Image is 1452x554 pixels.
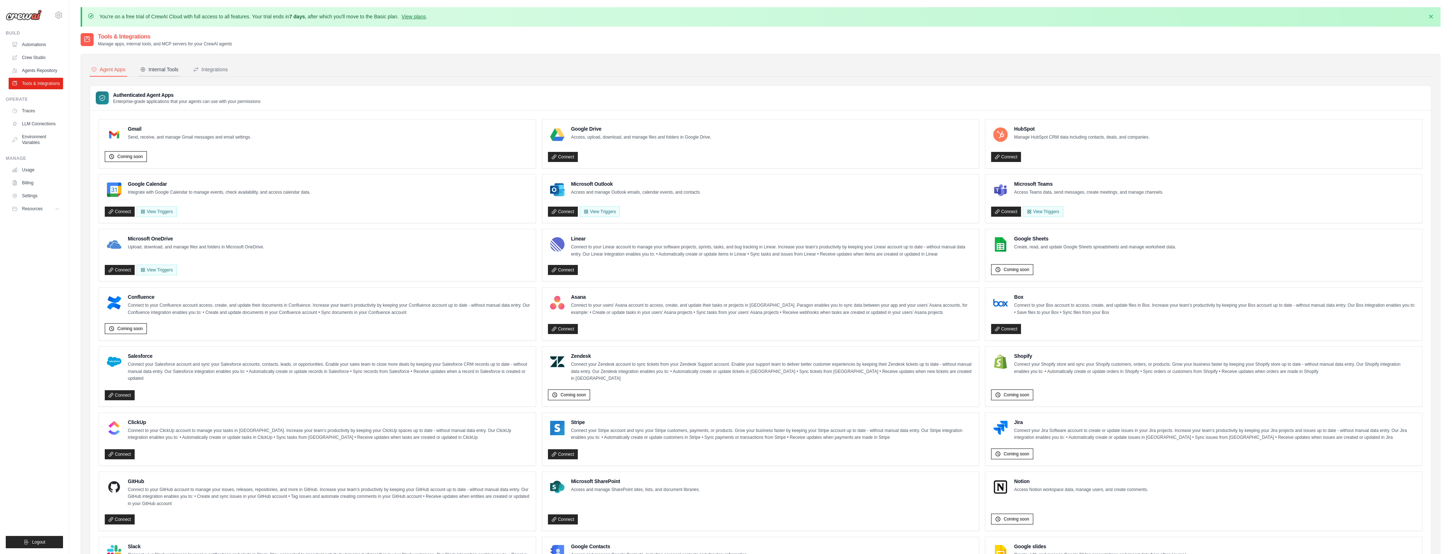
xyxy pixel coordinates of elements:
h4: Jira [1014,419,1416,426]
img: Zendesk Logo [550,355,565,369]
h4: Box [1014,293,1416,301]
h4: GitHub [128,478,530,485]
a: Settings [9,190,63,202]
h4: Google Calendar [128,180,310,188]
h4: ClickUp [128,419,530,426]
img: Microsoft Teams Logo [993,183,1008,197]
span: Coming soon [117,326,143,332]
img: Google Calendar Logo [107,183,121,197]
span: Coming soon [561,392,586,398]
p: Connect to your Linear account to manage your software projects, sprints, tasks, and bug tracking... [571,244,973,258]
img: Stripe Logo [550,421,565,435]
a: Connect [105,265,135,275]
div: Build [6,30,63,36]
span: Coming soon [117,154,143,159]
img: Gmail Logo [107,127,121,142]
span: Coming soon [1004,267,1029,273]
div: Internal Tools [140,66,179,73]
img: Box Logo [993,296,1008,310]
h4: Notion [1014,478,1148,485]
a: Usage [9,164,63,176]
button: Resources [9,203,63,215]
a: Connect [548,514,578,524]
button: Logout [6,536,63,548]
p: Access, upload, download, and manage files and folders in Google Drive. [571,134,711,141]
h4: HubSpot [1014,125,1150,132]
a: LLM Connections [9,118,63,130]
h2: Tools & Integrations [98,32,232,41]
div: Manage [6,156,63,161]
h4: Salesforce [128,352,530,360]
h4: Linear [571,235,973,242]
p: Connect to your Box account to access, create, and update files in Box. Increase your team’s prod... [1014,302,1416,316]
a: Connect [548,207,578,217]
: View Triggers [580,206,620,217]
h4: Shopify [1014,352,1416,360]
a: Connect [548,449,578,459]
img: Microsoft SharePoint Logo [550,480,565,494]
h4: Microsoft SharePoint [571,478,700,485]
img: Linear Logo [550,237,565,252]
: View Triggers [136,265,177,275]
img: Asana Logo [550,296,565,310]
img: Logo [6,10,42,21]
button: Internal Tools [139,63,180,77]
a: View plans [401,14,426,19]
span: Coming soon [1004,392,1029,398]
h4: Google slides [1014,543,1188,550]
h4: Google Sheets [1014,235,1176,242]
p: Enterprise-grade applications that your agents can use with your permissions [113,99,261,104]
span: Logout [32,539,45,545]
img: Shopify Logo [993,355,1008,369]
img: GitHub Logo [107,480,121,494]
div: Integrations [193,66,228,73]
a: Connect [991,152,1021,162]
p: Connect your Zendesk account to sync tickets from your Zendesk Support account. Enable your suppo... [571,361,973,382]
a: Tools & Integrations [9,78,63,89]
h4: Google Drive [571,125,711,132]
img: Google Drive Logo [550,127,565,142]
p: Create, read, and update Google Sheets spreadsheets and manage worksheet data. [1014,244,1176,251]
div: Agent Apps [91,66,126,73]
p: Access Notion workspace data, manage users, and create comments. [1014,486,1148,494]
p: Manage apps, internal tools, and MCP servers for your CrewAI agents [98,41,232,47]
img: Notion Logo [993,480,1008,494]
button: Integrations [192,63,229,77]
h4: Asana [571,293,973,301]
h4: Microsoft OneDrive [128,235,264,242]
a: Automations [9,39,63,50]
p: Connect to your users’ Asana account to access, create, and update their tasks or projects in [GE... [571,302,973,316]
a: Connect [548,324,578,334]
a: Connect [105,390,135,400]
p: You're on a free trial of CrewAI Cloud with full access to all features. Your trial ends in , aft... [99,13,427,20]
span: Coming soon [1004,451,1029,457]
p: Connect your Stripe account and sync your Stripe customers, payments, or products. Grow your busi... [571,427,973,441]
p: Send, receive, and manage Gmail messages and email settings. [128,134,251,141]
a: Billing [9,177,63,189]
p: Access Teams data, send messages, create meetings, and manage channels. [1014,189,1164,196]
a: Environment Variables [9,131,63,148]
p: Access and manage SharePoint sites, lists, and document libraries. [571,486,700,494]
img: Google Sheets Logo [993,237,1008,252]
a: Connect [991,324,1021,334]
p: Connect your Shopify store and sync your Shopify customers, orders, or products. Grow your busine... [1014,361,1416,375]
h3: Authenticated Agent Apps [113,91,261,99]
h4: Stripe [571,419,973,426]
a: Connect [548,152,578,162]
img: ClickUp Logo [107,421,121,435]
h4: Gmail [128,125,251,132]
img: HubSpot Logo [993,127,1008,142]
a: Crew Studio [9,52,63,63]
p: Connect your Jira Software account to create or update issues in your Jira projects. Increase you... [1014,427,1416,441]
h4: Microsoft Teams [1014,180,1164,188]
a: Connect [548,265,578,275]
img: Microsoft OneDrive Logo [107,237,121,252]
h4: Google Contacts [571,543,748,550]
a: Connect [991,207,1021,217]
p: Connect your Salesforce account and sync your Salesforce accounts, contacts, leads, or opportunit... [128,361,530,382]
img: Microsoft Outlook Logo [550,183,565,197]
a: Agents Repository [9,65,63,76]
span: Resources [22,206,42,212]
div: Operate [6,96,63,102]
h4: Zendesk [571,352,973,360]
